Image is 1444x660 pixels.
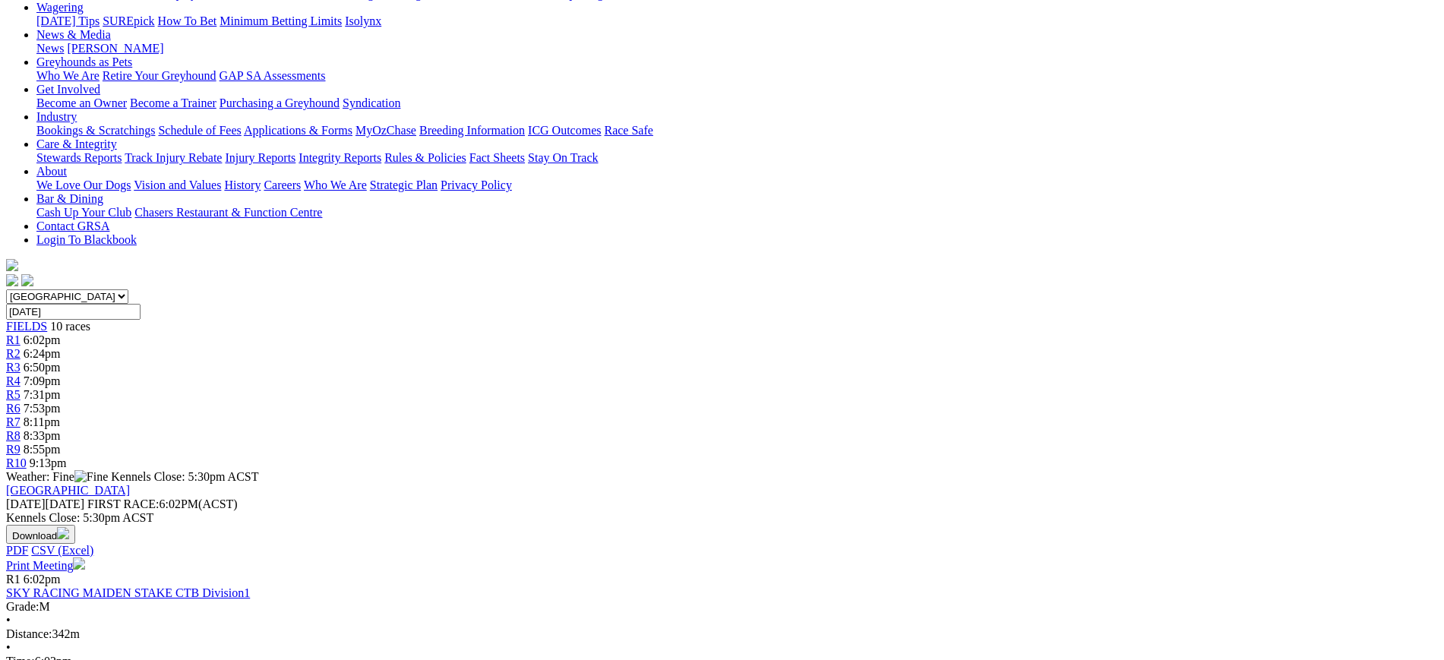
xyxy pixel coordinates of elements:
a: Who We Are [304,178,367,191]
a: FIELDS [6,320,47,333]
a: About [36,165,67,178]
a: [PERSON_NAME] [67,42,163,55]
span: 8:55pm [24,443,61,456]
a: We Love Our Dogs [36,178,131,191]
span: 7:53pm [24,402,61,415]
a: Care & Integrity [36,137,117,150]
a: ICG Outcomes [528,124,601,137]
a: Track Injury Rebate [125,151,222,164]
div: About [36,178,1438,192]
a: Bar & Dining [36,192,103,205]
div: 342m [6,627,1438,641]
a: Breeding Information [419,124,525,137]
a: R5 [6,388,21,401]
a: R4 [6,374,21,387]
a: R3 [6,361,21,374]
span: 7:09pm [24,374,61,387]
div: Wagering [36,14,1438,28]
a: R6 [6,402,21,415]
span: Kennels Close: 5:30pm ACST [111,470,258,483]
a: Industry [36,110,77,123]
a: Cash Up Your Club [36,206,131,219]
a: Chasers Restaurant & Function Centre [134,206,322,219]
span: FIRST RACE: [87,497,159,510]
img: Fine [74,470,108,484]
a: Become an Owner [36,96,127,109]
a: Who We Are [36,69,100,82]
span: 7:31pm [24,388,61,401]
span: 8:33pm [24,429,61,442]
div: Industry [36,124,1438,137]
img: facebook.svg [6,274,18,286]
a: Strategic Plan [370,178,438,191]
div: Care & Integrity [36,151,1438,165]
span: 6:02pm [24,333,61,346]
span: 6:02PM(ACST) [87,497,238,510]
a: Privacy Policy [441,178,512,191]
a: Race Safe [604,124,652,137]
a: Get Involved [36,83,100,96]
a: R8 [6,429,21,442]
div: Kennels Close: 5:30pm ACST [6,511,1438,525]
img: logo-grsa-white.png [6,259,18,271]
div: Greyhounds as Pets [36,69,1438,83]
span: Grade: [6,600,39,613]
a: R2 [6,347,21,360]
span: • [6,641,11,654]
span: 6:50pm [24,361,61,374]
span: R1 [6,333,21,346]
span: [DATE] [6,497,84,510]
a: SUREpick [103,14,154,27]
a: Stewards Reports [36,151,122,164]
a: GAP SA Assessments [220,69,326,82]
a: News [36,42,64,55]
a: Fact Sheets [469,151,525,164]
span: 9:13pm [30,456,67,469]
a: Syndication [343,96,400,109]
span: • [6,614,11,627]
a: Contact GRSA [36,219,109,232]
span: R1 [6,573,21,586]
a: Login To Blackbook [36,233,137,246]
a: R10 [6,456,27,469]
img: twitter.svg [21,274,33,286]
div: Bar & Dining [36,206,1438,219]
span: [DATE] [6,497,46,510]
span: 10 races [50,320,90,333]
span: 6:24pm [24,347,61,360]
a: How To Bet [158,14,217,27]
a: PDF [6,544,28,557]
a: MyOzChase [355,124,416,137]
div: Download [6,544,1438,557]
a: Purchasing a Greyhound [220,96,340,109]
div: News & Media [36,42,1438,55]
a: Greyhounds as Pets [36,55,132,68]
span: 6:02pm [24,573,61,586]
a: News & Media [36,28,111,41]
span: Weather: Fine [6,470,111,483]
a: [DATE] Tips [36,14,100,27]
a: Isolynx [345,14,381,27]
button: Download [6,525,75,544]
img: download.svg [57,527,69,539]
a: Rules & Policies [384,151,466,164]
span: R9 [6,443,21,456]
a: Minimum Betting Limits [220,14,342,27]
a: [GEOGRAPHIC_DATA] [6,484,130,497]
a: R7 [6,415,21,428]
div: M [6,600,1438,614]
a: Wagering [36,1,84,14]
a: Print Meeting [6,559,85,572]
div: Get Involved [36,96,1438,110]
a: Careers [264,178,301,191]
a: Injury Reports [225,151,295,164]
img: printer.svg [73,557,85,570]
a: Schedule of Fees [158,124,241,137]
